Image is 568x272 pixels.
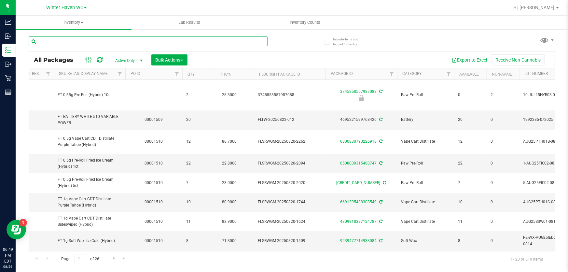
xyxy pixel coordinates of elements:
span: 7 [458,180,483,186]
a: THC% [220,72,231,77]
span: Raw Pre-Roll [401,160,450,166]
span: Bulk Actions [156,57,183,63]
span: 11 [458,219,483,225]
a: Non-Available [492,72,521,77]
span: AUG25PTH01B-0814 [523,138,564,145]
span: 2 [186,92,211,98]
span: 20 [458,117,483,123]
a: 00001510 [145,161,163,165]
div: 4695221599768426 [325,117,398,123]
span: Sync from Compliance System [378,219,382,224]
p: 06:49 PM EDT [3,247,13,264]
a: 00001510 [145,238,163,243]
span: 0 [491,117,515,123]
a: Flourish Package ID [259,72,300,77]
input: 1 [75,254,86,264]
a: 00001510 [145,139,163,144]
a: [CREDIT_CARD_NUMBER] [337,180,381,185]
span: 0 [491,160,515,166]
a: 9239477714933084 [340,238,377,243]
a: Filter [386,68,397,79]
span: Raw Pre-Roll [401,92,450,98]
inline-svg: Analytics [5,19,11,25]
span: FLSRWGM-20250820-2020 [258,180,322,186]
a: 6691395438308549 [340,200,377,204]
span: 0 [491,219,515,225]
span: FLSRWGM-20250820-2094 [258,160,322,166]
a: Package ID [331,71,353,76]
span: 7 [186,180,211,186]
span: All Packages [34,56,80,64]
a: Lab Results [132,16,247,29]
span: Winter Haven WC [46,5,83,10]
inline-svg: Inventory [5,47,11,53]
span: 22 [458,160,483,166]
a: Go to the last page [119,254,129,263]
a: Qty [187,72,195,77]
a: 0508009315480747 [340,161,377,165]
a: Category [402,71,422,76]
span: 3745858557987088 [258,92,322,98]
span: Raw Pre-Roll [401,180,450,186]
span: 10 [186,199,211,205]
a: 00001509 [145,117,163,122]
button: Receive Non-Cannabis [491,54,545,65]
span: 5-AUG25FIC02-0814 [523,180,564,186]
span: Vape Cart Distillate [401,219,450,225]
span: Lab Results [170,20,209,25]
inline-svg: Inbound [5,33,11,39]
a: 4309918387124787 [340,219,377,224]
span: Sync from Compliance System [378,117,382,122]
a: Go to the next page [109,254,118,263]
span: 11 [186,219,211,225]
span: Sync from Compliance System [378,161,382,165]
button: Export to Excel [448,54,491,65]
a: Lot Number [524,71,548,76]
span: Page of 26 [56,254,105,264]
inline-svg: Reports [5,89,11,95]
a: Filter [43,68,54,79]
button: Bulk Actions [151,54,187,65]
span: 0 [458,92,483,98]
span: 0 [491,138,515,145]
a: 00001510 [145,219,163,224]
span: FT 0.35g Pre-Roll (Hybrid) 10ct [58,92,121,98]
span: RE-WX-AUG25IED01-0814 [523,235,564,247]
a: 00001510 [145,180,163,185]
a: Available [459,72,479,77]
span: Sync from Compliance System [378,200,382,204]
a: Sku Retail Display Name [59,71,108,76]
span: 1992285-072025 [523,117,564,123]
a: 3745858557987088 [340,89,377,94]
span: FT 1g Vape Cart CDT Distillate Sideswiped (Hybrid) [58,215,121,228]
span: 8 [186,238,211,244]
span: FLSRWGM-20250820-1624 [258,219,322,225]
span: Sync from Compliance System [378,139,382,144]
span: Vape Cart Distillate [401,199,450,205]
span: 20 [186,117,211,123]
span: Soft Wax [401,238,450,244]
a: 0300830790225918 [340,139,377,144]
a: PO ID [131,71,140,76]
span: AUG25SSW01-0814 [523,219,564,225]
span: FLSRWGM-20250820-2262 [258,138,322,145]
span: Hi, [PERSON_NAME]! [513,5,556,10]
span: Vape Cart Distillate [401,138,450,145]
span: FT 1g Vape Cart CDT Distillate Purple Tahoe (Hybrid) [58,196,121,208]
span: 1 - 20 of 519 items [505,254,548,264]
span: FT 0.5g Pre-Roll Fried Ice Cream (Hybrid) 5ct [58,177,121,189]
span: 80.9000 [219,197,240,207]
span: 86.7000 [219,137,240,146]
span: 23.0000 [219,178,240,188]
span: Battery [401,117,450,123]
a: Filter [115,68,125,79]
span: 22 [186,160,211,166]
span: FLSRWGM-20250820-1744 [258,199,322,205]
span: FT 0.5g Vape Cart CDT Distillate Purple Tahoe (Hybrid) [58,136,121,148]
span: 8 [458,238,483,244]
span: AUG25PTH01C-0814 [523,199,564,205]
iframe: Resource center unread badge [19,219,27,227]
span: Include items not tagged for facility [333,37,366,47]
p: 08/26 [3,264,13,269]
